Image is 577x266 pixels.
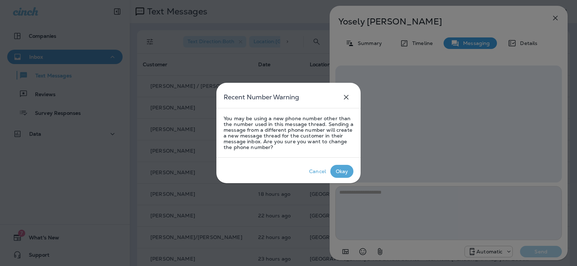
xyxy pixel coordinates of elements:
[224,116,353,150] p: You may be using a new phone number other than the number used in this message thread. Sending a ...
[330,165,353,178] button: Okay
[336,168,348,174] div: Okay
[305,165,330,178] button: Cancel
[224,91,299,103] h5: Recent Number Warning
[309,168,326,174] div: Cancel
[339,90,353,104] button: close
